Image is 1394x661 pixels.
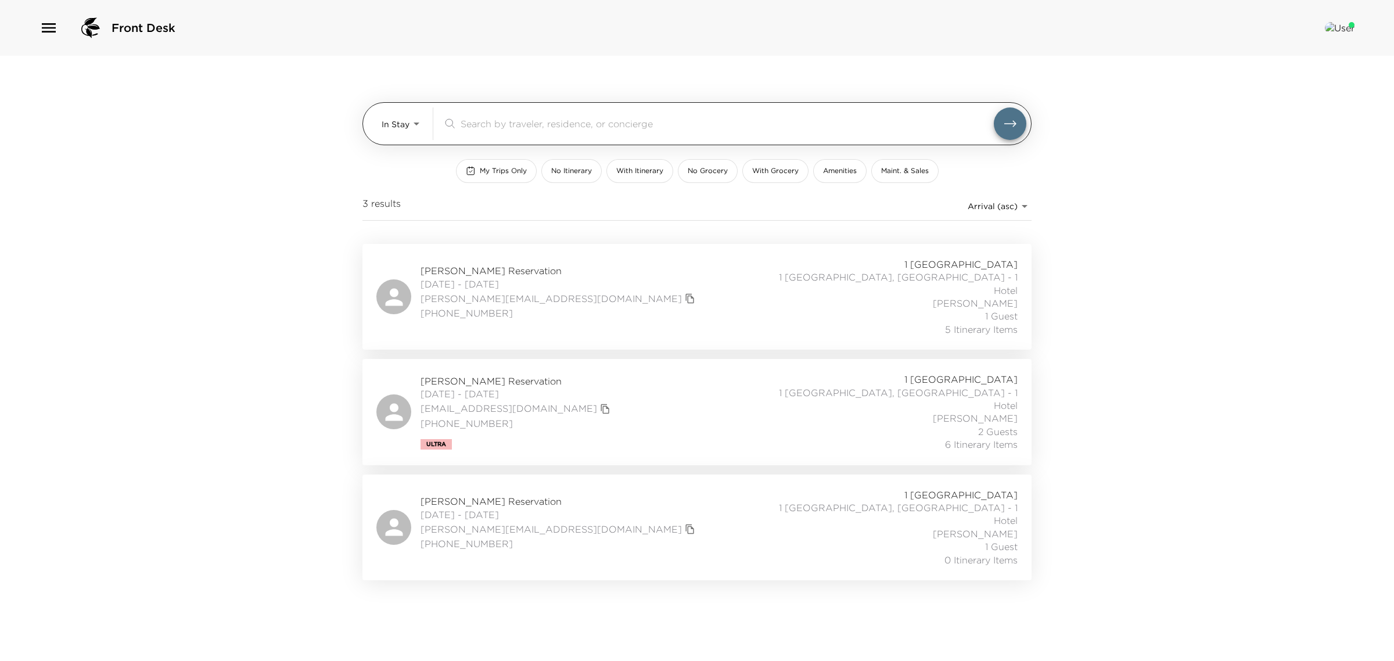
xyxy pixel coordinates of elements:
[421,375,613,387] span: [PERSON_NAME] Reservation
[541,159,602,183] button: No Itinerary
[968,201,1018,211] span: Arrival (asc)
[421,523,682,536] a: [PERSON_NAME][EMAIL_ADDRESS][DOMAIN_NAME]
[421,307,698,319] span: [PHONE_NUMBER]
[945,438,1018,451] span: 6 Itinerary Items
[978,425,1018,438] span: 2 Guests
[421,417,613,430] span: [PHONE_NUMBER]
[761,271,1018,297] span: 1 [GEOGRAPHIC_DATA], [GEOGRAPHIC_DATA] - 1 Hotel
[823,166,857,176] span: Amenities
[421,537,698,550] span: [PHONE_NUMBER]
[813,159,867,183] button: Amenities
[933,412,1018,425] span: [PERSON_NAME]
[551,166,592,176] span: No Itinerary
[426,441,446,448] span: Ultra
[1325,22,1355,34] img: User
[421,402,597,415] a: [EMAIL_ADDRESS][DOMAIN_NAME]
[933,297,1018,310] span: [PERSON_NAME]
[985,540,1018,553] span: 1 Guest
[421,292,682,305] a: [PERSON_NAME][EMAIL_ADDRESS][DOMAIN_NAME]
[606,159,673,183] button: With Itinerary
[881,166,929,176] span: Maint. & Sales
[871,159,939,183] button: Maint. & Sales
[421,387,613,400] span: [DATE] - [DATE]
[752,166,799,176] span: With Grocery
[456,159,537,183] button: My Trips Only
[682,521,698,537] button: copy primary member email
[362,244,1032,350] a: [PERSON_NAME] Reservation[DATE] - [DATE][PERSON_NAME][EMAIL_ADDRESS][DOMAIN_NAME]copy primary mem...
[682,290,698,307] button: copy primary member email
[688,166,728,176] span: No Grocery
[616,166,663,176] span: With Itinerary
[421,508,698,521] span: [DATE] - [DATE]
[382,119,409,130] span: In Stay
[933,527,1018,540] span: [PERSON_NAME]
[904,373,1018,386] span: 1 [GEOGRAPHIC_DATA]
[985,310,1018,322] span: 1 Guest
[761,386,1018,412] span: 1 [GEOGRAPHIC_DATA], [GEOGRAPHIC_DATA] - 1 Hotel
[904,488,1018,501] span: 1 [GEOGRAPHIC_DATA]
[742,159,809,183] button: With Grocery
[362,359,1032,465] a: [PERSON_NAME] Reservation[DATE] - [DATE][EMAIL_ADDRESS][DOMAIN_NAME]copy primary member email[PHO...
[421,495,698,508] span: [PERSON_NAME] Reservation
[362,475,1032,580] a: [PERSON_NAME] Reservation[DATE] - [DATE][PERSON_NAME][EMAIL_ADDRESS][DOMAIN_NAME]copy primary mem...
[597,401,613,417] button: copy primary member email
[678,159,738,183] button: No Grocery
[904,258,1018,271] span: 1 [GEOGRAPHIC_DATA]
[77,14,105,42] img: logo
[362,197,401,215] span: 3 results
[945,323,1018,336] span: 5 Itinerary Items
[112,20,175,36] span: Front Desk
[944,554,1018,566] span: 0 Itinerary Items
[480,166,527,176] span: My Trips Only
[761,501,1018,527] span: 1 [GEOGRAPHIC_DATA], [GEOGRAPHIC_DATA] - 1 Hotel
[461,117,994,130] input: Search by traveler, residence, or concierge
[421,278,698,290] span: [DATE] - [DATE]
[421,264,698,277] span: [PERSON_NAME] Reservation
